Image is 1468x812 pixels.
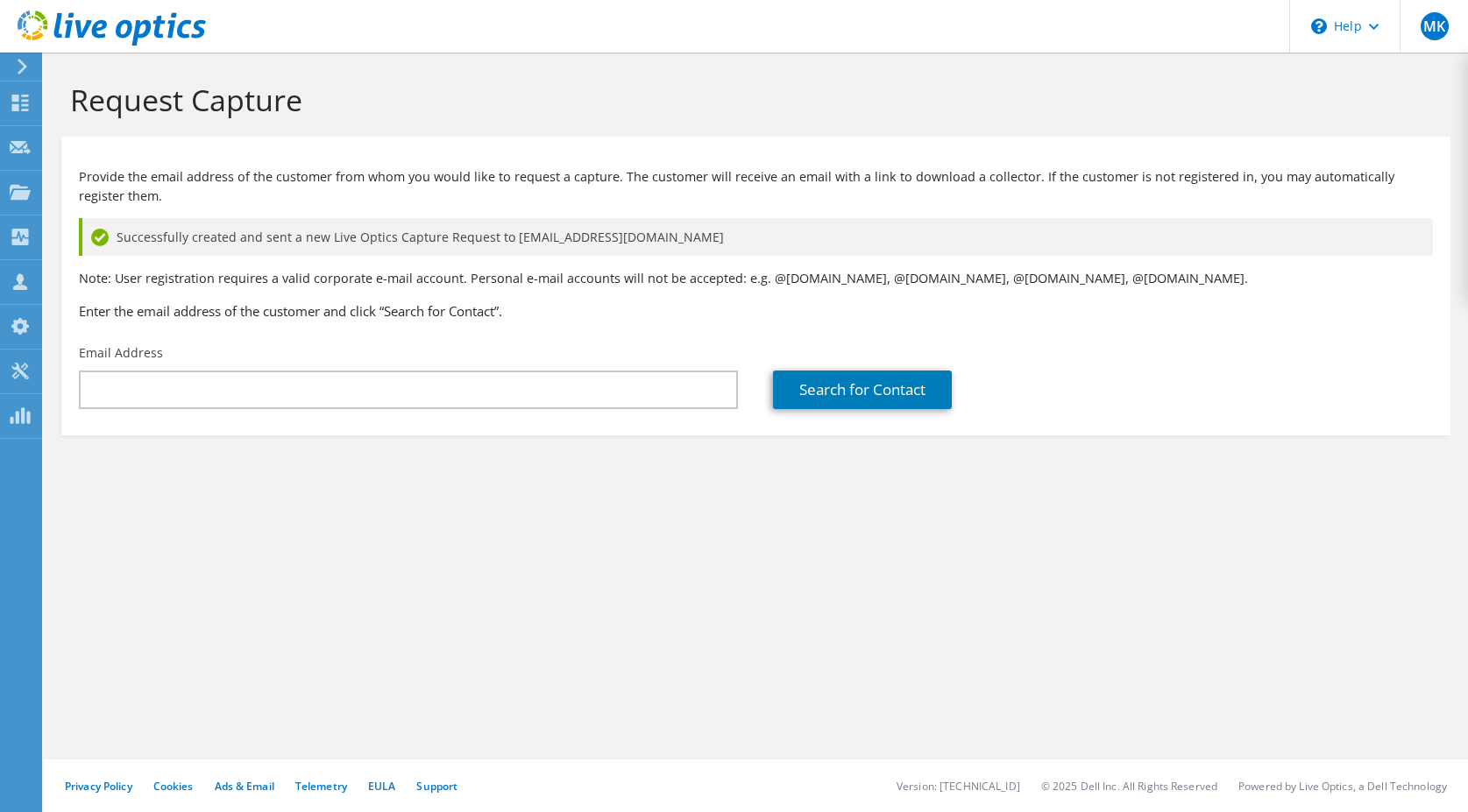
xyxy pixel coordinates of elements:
a: EULA [368,779,395,794]
h3: Enter the email address of the customer and click “Search for Contact”. [79,301,1433,321]
span: MK [1421,12,1449,40]
a: Telemetry [295,779,347,794]
p: Provide the email address of the customer from whom you would like to request a capture. The cust... [79,167,1433,206]
h1: Request Capture [70,81,1433,118]
svg: \n [1311,18,1327,34]
a: Search for Contact [773,371,952,409]
label: Email Address [79,344,163,362]
p: Note: User registration requires a valid corporate e-mail account. Personal e-mail accounts will ... [79,269,1433,288]
li: Version: [TECHNICAL_ID] [897,779,1020,794]
a: Cookies [153,779,194,794]
a: Support [416,779,457,794]
span: Successfully created and sent a new Live Optics Capture Request to [EMAIL_ADDRESS][DOMAIN_NAME] [117,228,724,247]
li: Powered by Live Optics, a Dell Technology [1238,779,1447,794]
li: © 2025 Dell Inc. All Rights Reserved [1041,779,1217,794]
a: Privacy Policy [65,779,132,794]
a: Ads & Email [215,779,274,794]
